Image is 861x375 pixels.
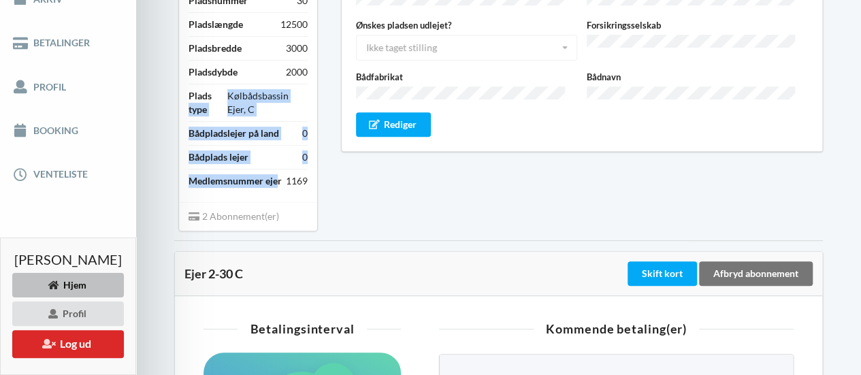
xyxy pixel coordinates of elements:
div: Pladsbredde [189,42,242,55]
div: 0 [302,150,308,164]
div: Medlemsnummer ejer [189,174,282,188]
div: 2000 [286,65,308,79]
div: Pladslængde [189,18,243,31]
div: Plads type [189,89,227,116]
div: Kølbådsbassin Ejer, C [227,89,308,116]
div: Profil [12,301,124,326]
div: 12500 [280,18,308,31]
div: 1169 [286,174,308,188]
button: Log ud [12,330,124,358]
div: Pladsdybde [189,65,238,79]
div: 0 [302,127,308,140]
span: 2 Abonnement(er) [189,210,279,222]
div: Bådpladslejer på land [189,127,279,140]
label: Ønskes pladsen udlejet? [356,18,577,32]
div: Afbryd abonnement [699,261,813,286]
div: Ejer 2-30 C [184,267,625,280]
div: Skift kort [628,261,697,286]
label: Forsikringsselskab [587,18,808,32]
div: 3000 [286,42,308,55]
div: Rediger [356,112,431,137]
div: Bådplads lejer [189,150,248,164]
span: [PERSON_NAME] [14,252,122,266]
label: Bådnavn [587,70,808,84]
div: Hjem [12,273,124,297]
div: Kommende betaling(er) [439,323,794,335]
div: Betalingsinterval [204,323,401,335]
label: Bådfabrikat [356,70,577,84]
